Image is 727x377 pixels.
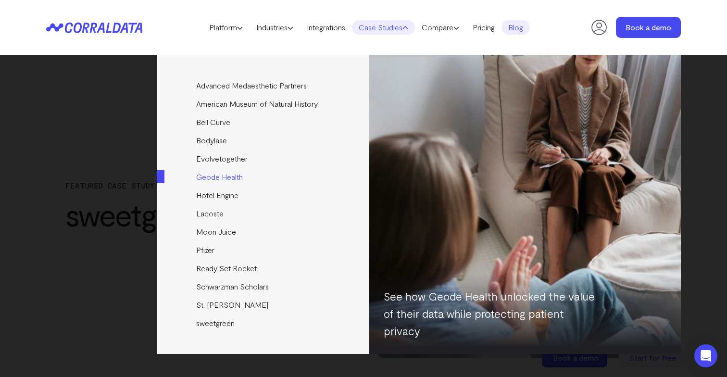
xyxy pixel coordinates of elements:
[384,288,600,339] p: See how Geode Health unlocked the value of their data while protecting patient privacy
[157,204,371,223] a: Lacoste
[157,296,371,314] a: St. [PERSON_NAME]
[300,20,352,35] a: Integrations
[157,277,371,296] a: Schwarzman Scholars
[157,131,371,150] a: Bodylase
[157,168,371,186] a: Geode Health
[157,314,371,332] a: sweetgreen
[157,150,371,168] a: Evolvetogether
[157,186,371,204] a: Hotel Engine
[501,20,530,35] a: Blog
[352,20,415,35] a: Case Studies
[157,259,371,277] a: Ready Set Rocket
[466,20,501,35] a: Pricing
[202,20,250,35] a: Platform
[157,76,371,95] a: Advanced Medaesthetic Partners
[157,95,371,113] a: American Museum of Natural History
[157,223,371,241] a: Moon Juice
[616,17,681,38] a: Book a demo
[157,241,371,259] a: Pfizer
[694,344,717,367] div: Open Intercom Messenger
[415,20,466,35] a: Compare
[250,20,300,35] a: Industries
[157,113,371,131] a: Bell Curve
